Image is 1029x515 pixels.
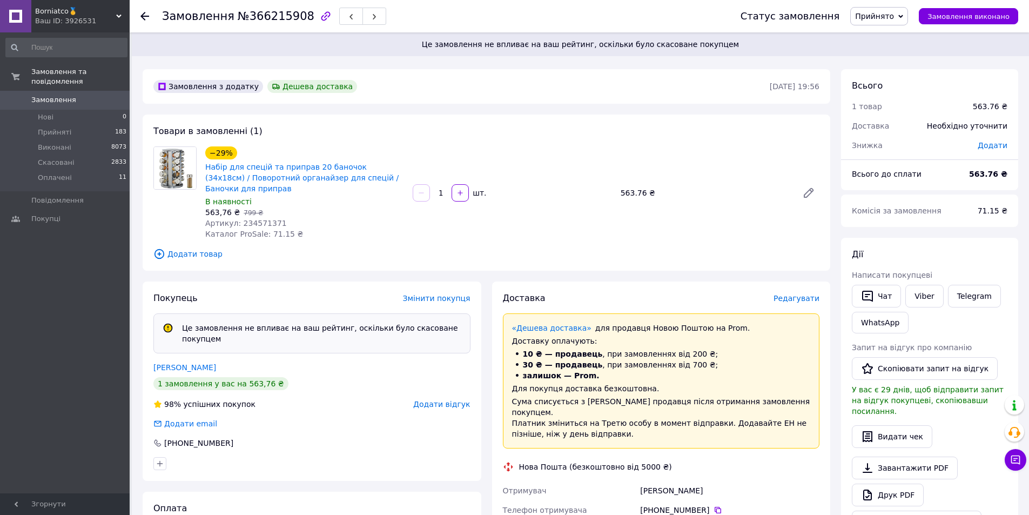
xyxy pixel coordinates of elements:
[852,484,924,506] a: Друк PDF
[852,141,883,150] span: Знижка
[503,506,587,514] span: Телефон отримувача
[1005,449,1026,471] button: Чат з покупцем
[741,11,840,22] div: Статус замовлення
[38,143,71,152] span: Виконані
[35,16,130,26] div: Ваш ID: 3926531
[852,249,863,259] span: Дії
[920,114,1014,138] div: Необхідно уточнити
[852,81,883,91] span: Всього
[154,147,196,189] img: Набір для спецій та приправ 20 баночок (34х18см) / Поворотний органайзер для спецій / Баночки для...
[770,82,819,91] time: [DATE] 19:56
[31,95,76,105] span: Замовлення
[163,438,234,449] div: [PHONE_NUMBER]
[512,323,811,333] div: для продавця Новою Поштою на Prom.
[905,285,943,307] a: Viber
[948,285,1001,307] a: Telegram
[927,12,1010,21] span: Замовлення виконано
[145,39,1016,50] span: Це замовлення не впливає на ваш рейтинг, оскільки було скасоване покупцем
[413,400,470,409] span: Додати відгук
[852,122,889,130] span: Доставка
[978,206,1007,215] span: 71.15 ₴
[523,371,600,380] span: залишок — Prom.
[31,214,60,224] span: Покупці
[852,271,932,279] span: Написати покупцеві
[503,486,547,495] span: Отримувач
[111,158,126,168] span: 2833
[244,209,263,217] span: 799 ₴
[31,196,84,205] span: Повідомлення
[978,141,1007,150] span: Додати
[470,188,487,198] div: шт.
[152,418,218,429] div: Додати email
[852,343,972,352] span: Запит на відгук про компанію
[852,385,1004,416] span: У вас є 29 днів, щоб відправити запит на відгук покупцеві, скопіювавши посилання.
[852,312,909,333] a: WhatsApp
[852,285,901,307] button: Чат
[969,170,1007,178] b: 563.76 ₴
[973,101,1007,112] div: 563.76 ₴
[153,293,198,303] span: Покупець
[153,248,819,260] span: Додати товар
[5,38,127,57] input: Пошук
[774,294,819,303] span: Редагувати
[638,481,822,500] div: [PERSON_NAME]
[238,10,314,23] span: №366215908
[164,400,181,409] span: 98%
[205,146,237,159] div: −29%
[852,425,932,448] button: Видати чек
[852,457,958,479] a: Завантажити PDF
[163,418,218,429] div: Додати email
[403,294,470,303] span: Змінити покупця
[852,170,922,178] span: Всього до сплати
[512,383,811,394] div: Для покупця доставка безкоштовна.
[115,128,126,137] span: 183
[516,462,675,472] div: Нова Пошта (безкоштовно від 5000 ₴)
[205,197,252,206] span: В наявності
[798,182,819,204] a: Редагувати
[178,323,466,344] div: Це замовлення не впливає на ваш рейтинг, оскільки було скасоване покупцем
[205,219,287,228] span: Артикул: 234571371
[31,67,130,86] span: Замовлення та повідомлення
[267,80,357,93] div: Дешева доставка
[111,143,126,152] span: 8073
[852,206,941,215] span: Комісія за замовлення
[153,377,288,390] div: 1 замовлення у вас на 563,76 ₴
[38,158,75,168] span: Скасовані
[512,349,811,359] li: , при замовленнях від 200 ₴;
[153,126,263,136] span: Товари в замовленні (1)
[38,112,53,122] span: Нові
[852,102,882,111] span: 1 товар
[153,503,187,513] span: Оплата
[852,357,998,380] button: Скопіювати запит на відгук
[523,360,603,369] span: 30 ₴ — продавець
[35,6,116,16] span: Borniatco🥇
[38,173,72,183] span: Оплачені
[123,112,126,122] span: 0
[616,185,793,200] div: 563.76 ₴
[205,208,240,217] span: 563,76 ₴
[162,10,234,23] span: Замовлення
[512,336,811,346] div: Доставку оплачують:
[205,230,303,238] span: Каталог ProSale: 71.15 ₴
[919,8,1018,24] button: Замовлення виконано
[512,324,591,332] a: «Дешева доставка»
[523,350,603,358] span: 10 ₴ — продавець
[512,396,811,439] div: Сума списується з [PERSON_NAME] продавця після отримання замовлення покупцем. Платник зміниться н...
[512,359,811,370] li: , при замовленнях від 700 ₴;
[205,163,399,193] a: Набір для спецій та приправ 20 баночок (34х18см) / Поворотний органайзер для спецій / Баночки для...
[503,293,546,303] span: Доставка
[140,11,149,22] div: Повернутися назад
[855,12,894,21] span: Прийнято
[153,80,263,93] div: Замовлення з додатку
[153,399,255,410] div: успішних покупок
[38,128,71,137] span: Прийняті
[153,363,216,372] a: [PERSON_NAME]
[119,173,126,183] span: 11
